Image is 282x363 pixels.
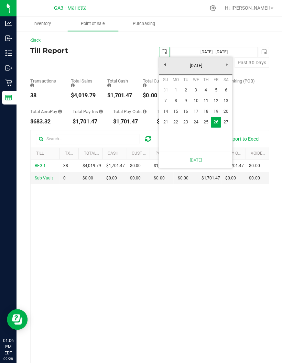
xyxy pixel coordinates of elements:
[156,119,206,124] div: $0.00
[201,174,219,181] span: $1,701.47
[180,117,190,127] a: 23
[35,175,53,180] span: Sub Vault
[130,174,140,181] span: $0.00
[180,85,190,95] a: 2
[71,83,75,87] i: Sum of all successful, non-voided payment transaction amounts (excluding tips and transaction fee...
[200,95,210,106] a: 11
[30,47,149,54] h4: Till Report
[107,151,118,155] a: Cash
[30,78,61,87] div: Transactions
[142,83,146,87] i: Sum of all successful, non-voided payment transaction amounts using account credit as the payment...
[180,95,190,106] a: 9
[156,109,206,113] div: Total Payments Voided
[113,109,146,113] div: Total Pay-Outs
[106,174,117,181] span: $0.00
[35,163,46,167] span: REG 1
[190,95,200,106] a: 10
[72,109,102,113] div: Total Pay-Ins
[180,106,190,117] a: 16
[210,95,220,106] a: 12
[123,21,164,27] span: Purchasing
[220,85,230,95] a: 6
[118,16,169,31] a: Purchasing
[84,151,109,155] a: Total Sales
[160,106,170,117] a: 14
[106,162,124,168] span: $1,701.47
[72,119,102,124] div: $1,701.47
[24,21,60,27] span: Inventory
[63,174,66,181] span: 0
[82,162,101,168] span: $4,019.79
[170,95,180,106] a: 8
[225,162,243,168] span: $1,701.47
[130,162,140,168] span: $0.00
[210,85,220,95] a: 5
[5,35,12,42] inline-svg: Inbound
[190,85,200,95] a: 3
[170,74,180,85] th: Monday
[71,21,114,27] span: Point of Sale
[142,92,188,98] div: $0.00
[248,174,259,181] span: $0.00
[177,174,188,181] span: $0.00
[36,133,139,144] input: Search...
[210,117,220,127] a: 26
[36,151,43,155] a: Till
[5,49,12,56] inline-svg: Inventory
[155,151,204,155] a: Point of Banking (POB)
[54,5,87,11] span: GA3 - Marietta
[210,74,220,85] th: Friday
[82,174,93,181] span: $0.00
[234,57,268,67] button: Past 30 Days
[17,16,67,31] a: Inventory
[67,16,118,31] a: Point of Sale
[200,106,210,117] a: 18
[30,92,61,98] div: 38
[248,162,259,168] span: $0.00
[30,38,41,43] a: Back
[58,109,62,113] i: Sum of all successful AeroPay payment transaction amounts for all purchases in the date range. Ex...
[3,336,13,355] p: 01:06 PM EDT
[160,85,170,95] a: 31
[158,60,232,71] a: [DATE]
[225,174,235,181] span: $0.00
[224,5,269,11] span: Hi, [PERSON_NAME]!
[131,151,156,155] a: Cust Credit
[5,94,12,101] inline-svg: Reports
[158,57,193,67] button: [DATE]
[220,95,230,106] a: 13
[190,117,200,127] a: 24
[190,74,200,85] th: Wednesday
[99,109,102,113] i: Sum of all cash pay-ins added to tills within the date range.
[200,117,210,127] a: 25
[7,308,28,329] iframe: Resource center
[153,174,164,181] span: $0.00
[159,47,169,57] span: select
[71,92,97,98] div: $4,019.79
[65,151,88,155] a: TXN Count
[220,106,230,117] a: 20
[258,47,268,57] span: select
[170,85,180,95] a: 1
[190,106,200,117] a: 17
[30,119,62,124] div: $683.32
[71,78,97,87] div: Total Sales
[63,162,68,168] span: 38
[170,117,180,127] a: 22
[113,119,146,124] div: $1,701.47
[107,78,132,87] div: Total Cash
[160,117,170,127] a: 21
[220,74,230,85] th: Saturday
[160,74,170,85] th: Sunday
[142,78,188,87] div: Total Customer Credit
[208,5,216,11] div: Manage settings
[3,355,13,360] p: 09/28
[107,92,132,98] div: $1,701.47
[5,20,12,27] inline-svg: Analytics
[5,64,12,71] inline-svg: Outbound
[220,117,230,127] a: 27
[160,95,170,106] a: 7
[30,83,34,87] i: Count of all successful payment transactions, possibly including voids, refunds, and cash-back fr...
[180,74,190,85] th: Tuesday
[5,79,12,86] inline-svg: Retail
